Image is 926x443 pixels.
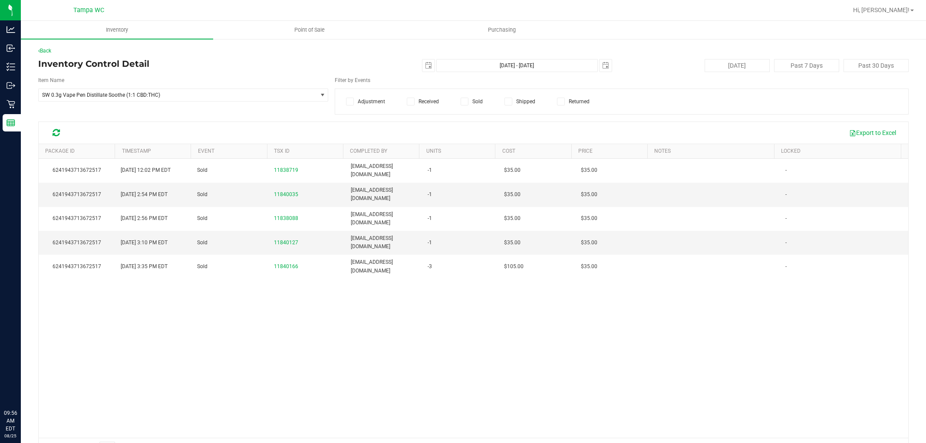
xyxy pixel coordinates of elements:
span: 11838088 [274,215,298,221]
a: Package ID [45,148,75,154]
span: [EMAIL_ADDRESS][DOMAIN_NAME] [351,186,417,203]
span: -1 [428,190,432,199]
a: Timestamp [122,148,151,154]
a: Purchasing [405,21,598,39]
inline-svg: Inbound [7,44,15,53]
span: [DATE] 3:10 PM EDT [121,239,168,247]
a: Notes [654,148,671,154]
span: -1 [428,239,432,247]
span: - [785,214,787,223]
span: select [317,89,328,101]
p: 08/25 [4,433,17,439]
span: [DATE] 2:54 PM EDT [121,190,168,199]
span: Tampa WC [73,7,104,14]
span: - [785,263,787,271]
a: 6241943713672517 [53,263,101,269]
a: Inventory [21,21,213,39]
button: [DATE] [705,59,770,72]
span: Purchasing [476,26,527,34]
span: -1 [428,214,432,223]
span: $35.00 [581,239,597,247]
span: Sold [197,239,208,247]
span: 11840127 [274,240,298,246]
span: $35.00 [581,190,597,199]
inline-svg: Analytics [7,25,15,34]
span: Inventory [94,26,140,34]
span: $35.00 [504,239,521,247]
label: Filter by Events [335,76,370,84]
span: $35.00 [581,166,597,174]
span: 11840166 [274,263,298,269]
span: select [422,59,435,72]
span: -1 [428,166,432,174]
span: [EMAIL_ADDRESS][DOMAIN_NAME] [351,210,417,227]
span: Sold [197,190,208,199]
a: Cost [502,148,515,154]
inline-svg: Retail [7,100,15,108]
a: 6241943713672517 [53,167,101,173]
span: $35.00 [504,214,521,223]
span: Sold [197,214,208,223]
button: Past 7 Days [774,59,839,72]
inline-svg: Reports [7,118,15,127]
span: Point of Sale [283,26,336,34]
a: 6241943713672517 [53,215,101,221]
span: 11838719 [274,167,298,173]
a: Units [426,148,441,154]
label: Shipped [504,98,535,105]
a: Completed By [350,148,387,154]
span: Hi, [PERSON_NAME]! [853,7,910,13]
button: Export to Excel [844,125,902,140]
span: select [600,59,612,72]
span: $35.00 [581,214,597,223]
p: 09:56 AM EDT [4,409,17,433]
span: $105.00 [504,263,524,271]
label: Received [407,98,439,105]
span: [DATE] 12:02 PM EDT [121,166,171,174]
span: 11840035 [274,191,298,197]
span: [EMAIL_ADDRESS][DOMAIN_NAME] [351,234,417,251]
a: Point of Sale [213,21,405,39]
span: - [785,190,787,199]
a: Price [578,148,593,154]
iframe: Resource center [9,374,35,400]
a: Back [38,48,51,54]
a: Locked [781,148,801,154]
label: Item Name [38,76,64,84]
span: [DATE] 3:35 PM EDT [121,263,168,271]
span: SW 0.3g Vape Pen Distillate Soothe (1:1 CBD:THC) [42,92,303,98]
span: $35.00 [581,263,597,271]
label: Adjustment [346,98,385,105]
span: $35.00 [504,190,521,199]
span: Sold [197,263,208,271]
h4: Inventory Control Detail [38,59,328,69]
span: $35.00 [504,166,521,174]
span: - [785,239,787,247]
label: Sold [461,98,483,105]
span: [DATE] 2:56 PM EDT [121,214,168,223]
a: 6241943713672517 [53,191,101,197]
inline-svg: Outbound [7,81,15,90]
inline-svg: Inventory [7,62,15,71]
iframe: Resource center unread badge [26,372,36,383]
span: [EMAIL_ADDRESS][DOMAIN_NAME] [351,258,417,275]
span: Sold [197,166,208,174]
span: -3 [428,263,432,271]
label: Returned [557,98,590,105]
button: Past 30 Days [844,59,909,72]
span: [EMAIL_ADDRESS][DOMAIN_NAME] [351,162,417,179]
a: Event [198,148,214,154]
a: TSX ID [274,148,290,154]
a: 6241943713672517 [53,240,101,246]
span: - [785,166,787,174]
